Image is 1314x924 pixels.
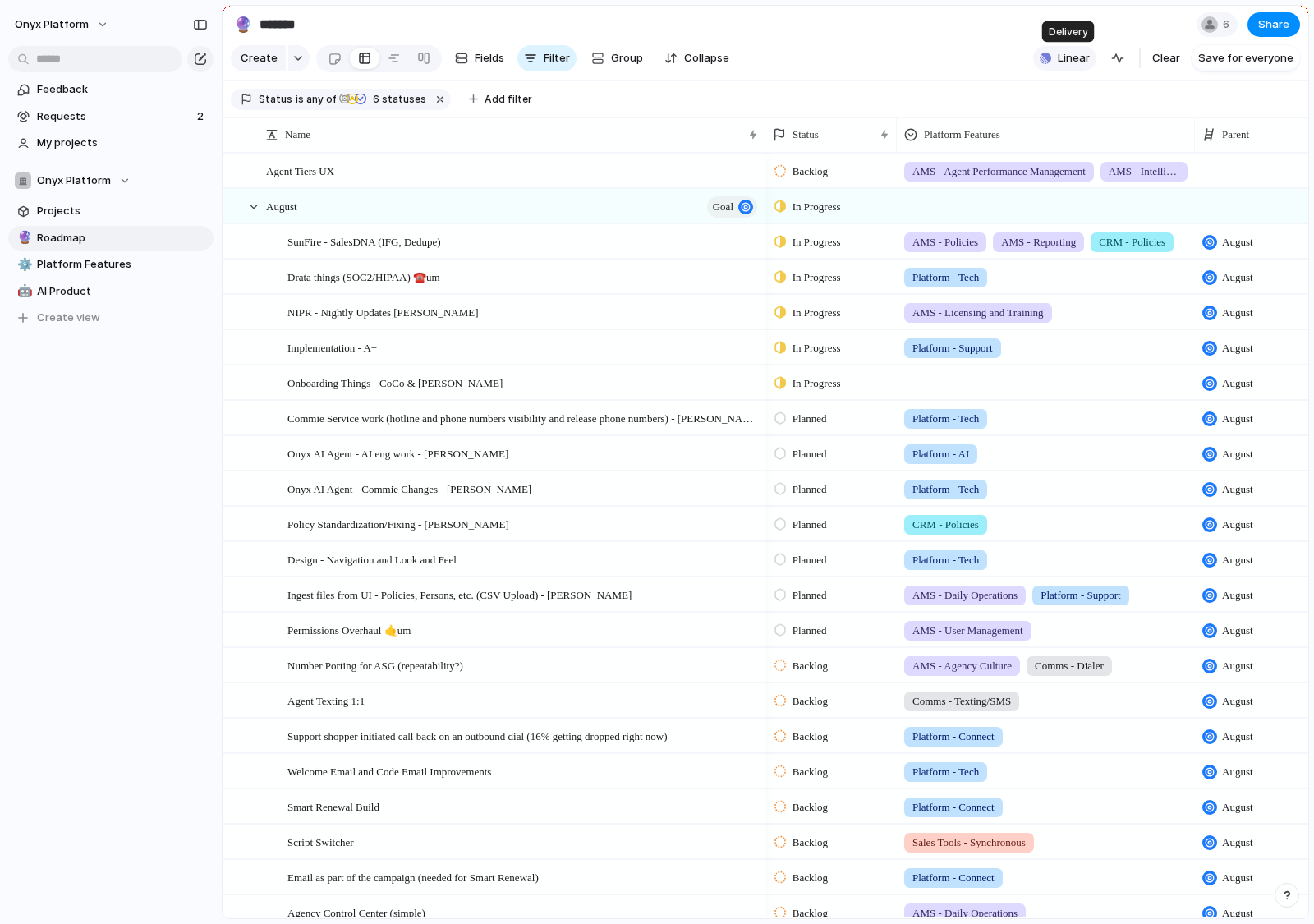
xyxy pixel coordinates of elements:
[793,234,841,251] span: In Progress
[485,92,532,107] span: Add filter
[15,283,31,300] button: 🤖
[259,92,292,107] span: Status
[1146,45,1187,71] button: Clear
[15,230,31,246] button: 🔮
[912,764,979,780] span: Platform - Tech
[287,549,457,568] span: Design - Navigation and Look and Feel
[658,45,736,71] button: Collapse
[37,172,111,189] span: Onyx Platform
[912,269,979,286] span: Platform - Tech
[8,77,214,102] a: Feedback
[1033,46,1096,71] button: Linear
[793,481,827,498] span: Planned
[1099,234,1165,251] span: CRM - Policies
[793,587,827,604] span: Planned
[17,228,29,247] div: 🔮
[1222,269,1253,286] span: August
[287,761,491,780] span: Welcome Email and Code Email Improvements
[1222,693,1253,710] span: August
[912,834,1026,851] span: Sales Tools - Synchronous
[1041,587,1121,604] span: Platform - Support
[37,283,208,300] span: AI Product
[287,691,365,710] span: Agent Texting 1:1
[8,226,214,251] a: 🔮Roadmap
[1222,411,1253,427] span: August
[448,45,511,71] button: Fields
[1222,517,1253,533] span: August
[287,267,440,286] span: Drata things (SOC2/HIPAA) ☎️um
[8,279,214,304] a: 🤖AI Product
[912,163,1086,180] span: AMS - Agent Performance Management
[1222,764,1253,780] span: August
[287,867,539,886] span: Email as part of the campaign (needed for Smart Renewal)
[37,81,208,98] span: Feedback
[912,446,969,462] span: Platform - AI
[1222,552,1253,568] span: August
[912,729,995,745] span: Platform - Connect
[287,797,379,816] span: Smart Renewal Build
[266,196,297,215] span: August
[912,693,1011,710] span: Comms - Texting/SMS
[793,870,828,886] span: Backlog
[793,340,841,356] span: In Progress
[287,832,354,851] span: Script Switcher
[793,163,828,180] span: Backlog
[793,552,827,568] span: Planned
[583,45,651,71] button: Group
[924,126,1000,143] span: Platform Features
[368,92,426,107] span: statuses
[1222,870,1253,886] span: August
[8,168,214,193] button: Onyx Platform
[37,230,208,246] span: Roadmap
[231,45,286,71] button: Create
[285,126,310,143] span: Name
[1258,16,1289,33] span: Share
[793,446,827,462] span: Planned
[287,479,531,498] span: Onyx AI Agent - Commie Changes - [PERSON_NAME]
[197,108,207,125] span: 2
[1247,12,1300,37] button: Share
[8,306,214,330] button: Create view
[296,92,304,107] span: is
[7,11,117,38] button: Onyx Platform
[793,411,827,427] span: Planned
[17,282,29,301] div: 🤖
[287,232,441,251] span: SunFire - SalesDNA (IFG, Dedupe)
[292,90,339,108] button: isany of
[912,799,995,816] span: Platform - Connect
[287,585,632,604] span: Ingest files from UI - Policies, Persons, etc. (CSV Upload) - [PERSON_NAME]
[15,256,31,273] button: ⚙️
[1192,45,1300,71] button: Save for everyone
[793,623,827,639] span: Planned
[912,905,1018,922] span: AMS - Daily Operations
[1222,340,1253,356] span: August
[1035,658,1104,674] span: Comms - Dialer
[1223,16,1234,33] span: 6
[793,693,828,710] span: Backlog
[1058,50,1090,67] span: Linear
[912,411,979,427] span: Platform - Tech
[234,13,252,35] div: 🔮
[912,340,993,356] span: Platform - Support
[287,373,503,392] span: Onboarding Things - CoCo & [PERSON_NAME]
[1198,50,1293,67] span: Save for everyone
[241,50,278,67] span: Create
[1222,126,1249,143] span: Parent
[287,655,463,674] span: Number Porting for ASG (repeatability?)
[475,50,504,67] span: Fields
[912,870,995,886] span: Platform - Connect
[1222,799,1253,816] span: August
[793,834,828,851] span: Backlog
[287,726,668,745] span: Support shopper initiated call back on an outbound dial (16% getting dropped right now)
[287,620,411,639] span: Permissions Overhaul 🤙um
[8,104,214,129] a: Requests2
[912,234,978,251] span: AMS - Policies
[793,199,841,215] span: In Progress
[793,658,828,674] span: Backlog
[287,338,377,356] span: Implementation - A+
[912,623,1023,639] span: AMS - User Management
[1152,50,1180,67] span: Clear
[8,131,214,155] a: My projects
[912,517,979,533] span: CRM - Policies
